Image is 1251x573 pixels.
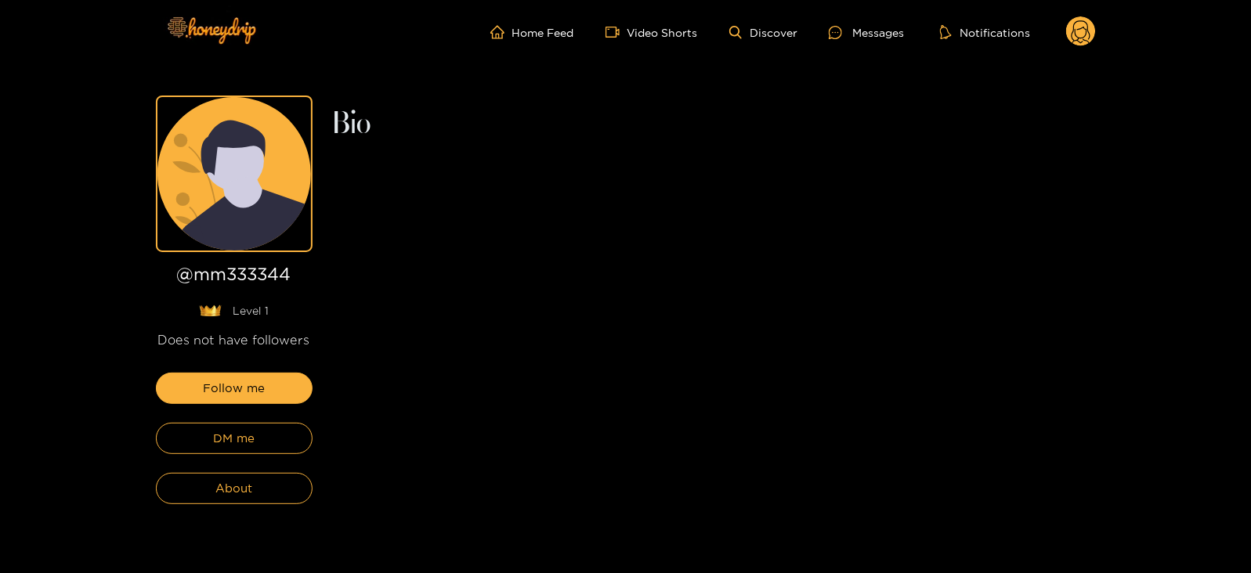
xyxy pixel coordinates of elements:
[156,423,313,454] button: DM me
[606,25,627,39] span: video-camera
[156,373,313,404] button: Follow me
[331,111,1096,138] h2: Bio
[829,23,904,41] div: Messages
[490,25,512,39] span: home
[935,24,1035,40] button: Notifications
[156,473,313,504] button: About
[729,26,797,39] a: Discover
[203,379,265,398] span: Follow me
[213,429,255,448] span: DM me
[156,265,313,290] h1: @ mm333344
[199,305,222,317] img: lavel grade
[490,25,574,39] a: Home Feed
[156,331,313,349] div: Does not have followers
[606,25,698,39] a: Video Shorts
[215,479,252,498] span: About
[233,303,269,319] span: Level 1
